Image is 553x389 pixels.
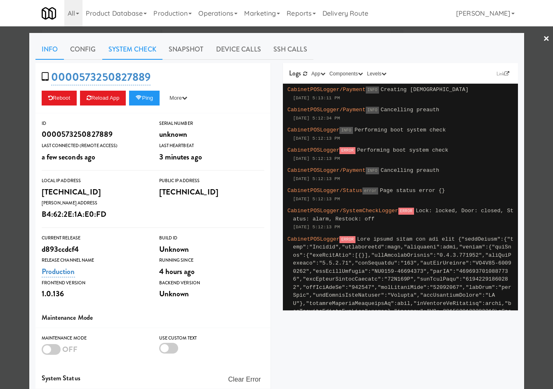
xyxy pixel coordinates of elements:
div: Unknown [159,287,264,301]
a: System Check [102,39,162,60]
a: Info [35,39,64,60]
div: [TECHNICAL_ID] [159,185,264,199]
button: Components [327,70,365,78]
span: [DATE] 5:12:34 PM [293,116,340,121]
div: Use Custom Text [159,334,264,342]
div: [PERSON_NAME] Address [42,199,147,207]
span: Lock: locked, Door: closed, Status: alarm, Restock: off [293,208,514,222]
a: × [543,26,550,52]
span: 3 minutes ago [159,151,202,162]
span: ERROR [398,208,414,215]
span: Performing boot system check [355,127,446,133]
a: 0000573250827889 [51,69,151,85]
div: Serial Number [159,120,264,128]
a: Snapshot [162,39,210,60]
span: INFO [366,107,379,114]
span: ERROR [339,147,355,154]
span: Logs [289,68,301,78]
div: B4:62:2E:1A:E0:FD [42,207,147,221]
button: Reload App [80,91,126,105]
span: Creating [DEMOGRAPHIC_DATA] [381,87,468,93]
div: Local IP Address [42,177,147,185]
span: Cancelling preauth [381,167,439,173]
span: CabinetPOSLogger/Payment [287,107,366,113]
div: d893ccdcf4 [42,242,147,256]
span: ERROR [339,236,355,243]
span: INFO [366,87,379,94]
span: INFO [339,127,353,134]
button: Ping [129,91,160,105]
span: a few seconds ago [42,151,96,162]
span: Page status error {} [380,187,445,194]
a: Config [64,39,102,60]
span: OFF [62,344,78,355]
a: Production [42,266,75,277]
span: CabinetPOSLogger [287,236,339,242]
div: 0000573250827889 [42,127,147,141]
div: Public IP Address [159,177,264,185]
div: Unknown [159,242,264,256]
div: Build Id [159,234,264,242]
a: Device Calls [210,39,267,60]
button: Levels [365,70,388,78]
div: ID [42,120,147,128]
span: CabinetPOSLogger/Status [287,187,362,194]
button: More [163,91,194,105]
span: Maintenance Mode [42,313,93,322]
span: CabinetPOSLogger/Payment [287,167,366,173]
div: unknown [159,127,264,141]
span: [DATE] 5:12:13 PM [293,136,340,141]
div: Maintenance Mode [42,334,147,342]
span: 4 hours ago [159,266,195,277]
span: [DATE] 5:12:13 PM [293,176,340,181]
div: Release Channel Name [42,256,147,265]
span: System Status [42,373,80,383]
span: [DATE] 5:12:13 PM [293,225,340,230]
button: App [309,70,327,78]
button: Clear Error [225,372,264,387]
a: Link [494,70,512,78]
div: Running Since [159,256,264,265]
img: Micromart [42,6,56,21]
span: CabinetPOSLogger [287,127,339,133]
div: 1.0.136 [42,287,147,301]
span: [DATE] 5:13:11 PM [293,96,340,101]
div: Last Heartbeat [159,142,264,150]
span: [DATE] 5:12:13 PM [293,156,340,161]
span: [DATE] 5:12:13 PM [293,197,340,202]
span: Cancelling preauth [381,107,439,113]
a: SSH Calls [267,39,313,60]
span: Performing boot system check [357,147,448,153]
div: Frontend Version [42,279,147,287]
button: Reboot [42,91,77,105]
div: Current Release [42,234,147,242]
div: Last Connected (Remote Access) [42,142,147,150]
div: Backend Version [159,279,264,287]
span: INFO [366,167,379,174]
span: CabinetPOSLogger/SystemCheckLogger [287,208,398,214]
span: CabinetPOSLogger [287,147,339,153]
span: error [362,187,379,194]
span: CabinetPOSLogger/Payment [287,87,366,93]
div: [TECHNICAL_ID] [42,185,147,199]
